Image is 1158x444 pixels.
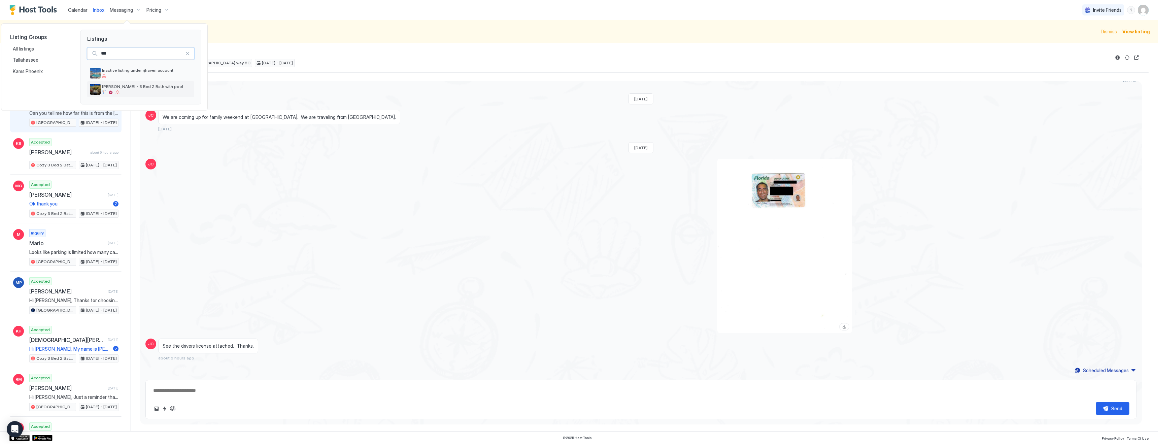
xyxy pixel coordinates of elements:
span: [PERSON_NAME] - 3 Bed 2 Bath with pool [102,84,192,89]
span: Inactive listing under rjhaveri account [102,68,192,73]
input: Input Field [98,48,185,59]
span: Kams Phoenix [13,68,44,74]
span: Tallahassee [13,57,39,63]
div: listing image [90,68,101,78]
div: Open Intercom Messenger [7,421,23,437]
span: All listings [13,46,35,52]
span: Listings [80,30,201,42]
div: listing image [90,84,101,95]
span: Listing Groups [10,34,69,40]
